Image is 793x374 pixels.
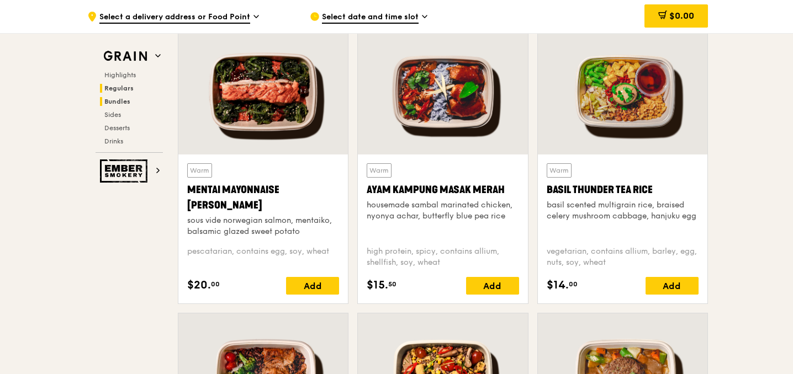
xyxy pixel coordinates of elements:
[466,277,519,295] div: Add
[104,84,134,92] span: Regulars
[187,215,339,237] div: sous vide norwegian salmon, mentaiko, balsamic glazed sweet potato
[100,159,151,183] img: Ember Smokery web logo
[187,163,212,178] div: Warm
[547,163,572,178] div: Warm
[104,98,130,105] span: Bundles
[104,71,136,79] span: Highlights
[646,277,699,295] div: Add
[286,277,339,295] div: Add
[547,246,699,268] div: vegetarian, contains allium, barley, egg, nuts, soy, wheat
[669,10,694,21] span: $0.00
[104,137,123,145] span: Drinks
[547,200,699,222] div: basil scented multigrain rice, braised celery mushroom cabbage, hanjuku egg
[99,12,250,24] span: Select a delivery address or Food Point
[187,246,339,268] div: pescatarian, contains egg, soy, wheat
[100,46,151,66] img: Grain web logo
[367,277,388,293] span: $15.
[104,111,121,119] span: Sides
[322,12,419,24] span: Select date and time slot
[569,280,578,288] span: 00
[187,277,211,293] span: $20.
[367,246,519,268] div: high protein, spicy, contains allium, shellfish, soy, wheat
[388,280,396,288] span: 50
[104,124,130,132] span: Desserts
[547,182,699,197] div: Basil Thunder Tea Rice
[367,163,392,178] div: Warm
[547,277,569,293] span: $14.
[211,280,220,288] span: 00
[367,200,519,222] div: housemade sambal marinated chicken, nyonya achar, butterfly blue pea rice
[367,182,519,197] div: Ayam Kampung Masak Merah
[187,182,339,213] div: Mentai Mayonnaise [PERSON_NAME]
